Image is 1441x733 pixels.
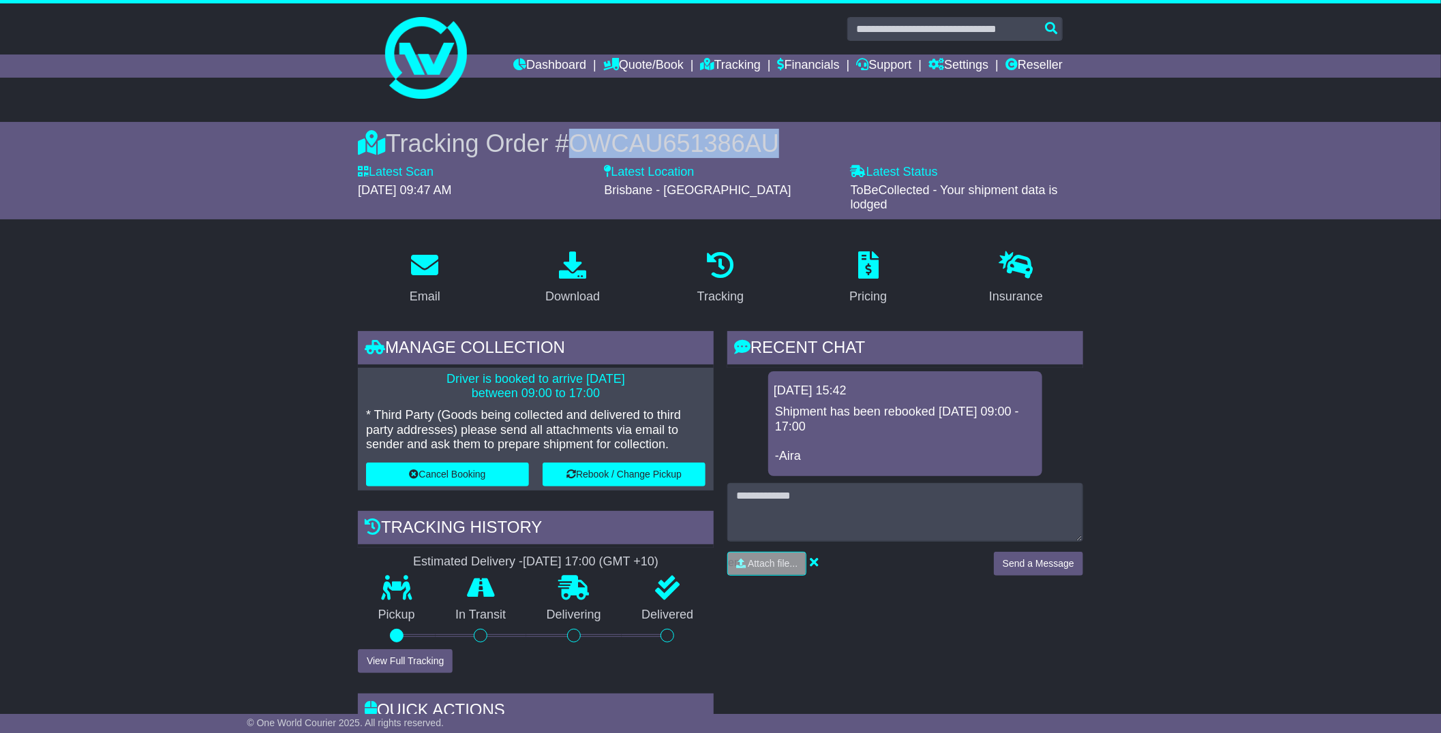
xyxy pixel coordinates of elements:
div: Tracking history [358,511,714,548]
div: Insurance [989,287,1043,306]
span: [DATE] 09:47 AM [358,183,452,197]
div: RECENT CHAT [727,331,1083,368]
a: Download [536,247,609,311]
div: Tracking [697,287,744,306]
a: Reseller [1005,54,1063,78]
a: Settings [928,54,988,78]
p: Driver is booked to arrive [DATE] between 09:00 to 17:00 [366,372,706,401]
div: Download [545,287,600,306]
label: Latest Scan [358,165,434,180]
p: Delivered [622,608,714,623]
p: * Third Party (Goods being collected and delivered to third party addresses) please send all atta... [366,408,706,452]
p: In Transit [436,608,527,623]
div: Pricing [849,287,887,306]
a: Email [401,247,449,311]
span: OWCAU651386AU [569,129,779,157]
span: Brisbane - [GEOGRAPHIC_DATA] [604,183,791,197]
label: Latest Status [851,165,938,180]
div: Tracking Order # [358,129,1083,158]
label: Latest Location [604,165,694,180]
span: ToBeCollected - Your shipment data is lodged [851,183,1058,212]
p: Delivering [526,608,622,623]
a: Tracking [701,54,761,78]
a: Tracking [688,247,753,311]
div: [DATE] 15:42 [774,384,1037,399]
div: Email [410,287,440,306]
p: Pickup [358,608,436,623]
a: Pricing [840,247,896,311]
p: Shipment has been rebooked [DATE] 09:00 - 17:00 -Aira [775,405,1035,463]
a: Dashboard [513,54,586,78]
div: Quick Actions [358,693,714,730]
a: Financials [778,54,840,78]
div: Manage collection [358,331,714,368]
div: Estimated Delivery - [358,555,714,570]
div: [DATE] 17:00 (GMT +10) [523,555,658,570]
button: View Full Tracking [358,649,453,673]
a: Insurance [980,247,1052,311]
button: Send a Message [994,552,1083,576]
button: Cancel Booking [366,463,529,486]
button: Rebook / Change Pickup [543,463,706,486]
a: Quote/Book [603,54,684,78]
a: Support [856,54,911,78]
span: © One World Courier 2025. All rights reserved. [247,717,444,728]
